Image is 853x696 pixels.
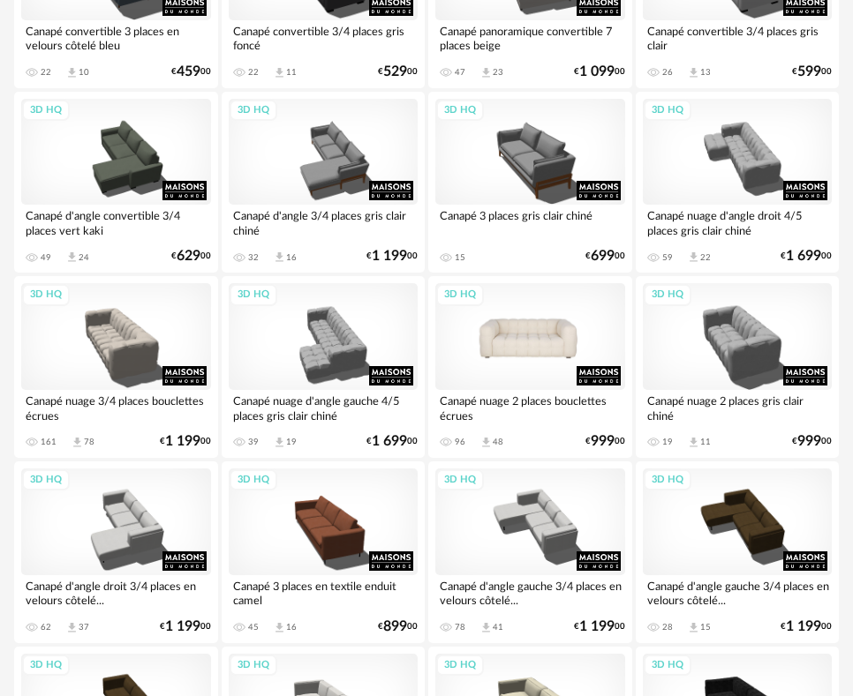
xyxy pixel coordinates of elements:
[273,436,286,449] span: Download icon
[22,469,70,491] div: 3D HQ
[781,621,832,632] div: € 00
[22,100,70,122] div: 3D HQ
[662,252,673,263] div: 59
[65,251,79,264] span: Download icon
[479,621,493,634] span: Download icon
[428,461,632,643] a: 3D HQ Canapé d'angle gauche 3/4 places en velours côtelé... 78 Download icon 41 €1 19900
[786,251,821,262] span: 1 699
[700,67,711,78] div: 13
[171,251,211,262] div: € 00
[574,621,625,632] div: € 00
[366,436,418,447] div: € 00
[636,276,840,458] a: 3D HQ Canapé nuage 2 places gris clair chiné 19 Download icon 11 €99900
[366,251,418,262] div: € 00
[21,205,211,240] div: Canapé d'angle convertible 3/4 places vert kaki
[177,66,200,78] span: 459
[493,622,503,632] div: 41
[65,66,79,79] span: Download icon
[286,252,297,263] div: 16
[636,461,840,643] a: 3D HQ Canapé d'angle gauche 3/4 places en velours côtelé... 28 Download icon 15 €1 19900
[248,252,259,263] div: 32
[160,621,211,632] div: € 00
[229,205,419,240] div: Canapé d'angle 3/4 places gris clair chiné
[71,436,84,449] span: Download icon
[662,622,673,632] div: 28
[41,622,51,632] div: 62
[455,67,465,78] div: 47
[273,621,286,634] span: Download icon
[687,436,700,449] span: Download icon
[455,622,465,632] div: 78
[222,92,426,273] a: 3D HQ Canapé d'angle 3/4 places gris clair chiné 32 Download icon 16 €1 19900
[579,621,615,632] span: 1 199
[222,461,426,643] a: 3D HQ Canapé 3 places en textile enduit camel 45 Download icon 16 €89900
[797,436,821,447] span: 999
[644,100,691,122] div: 3D HQ
[165,621,200,632] span: 1 199
[579,66,615,78] span: 1 099
[160,436,211,447] div: € 00
[165,436,200,447] span: 1 199
[177,251,200,262] span: 629
[79,67,89,78] div: 10
[436,655,484,677] div: 3D HQ
[700,252,711,263] div: 22
[643,20,833,56] div: Canapé convertible 3/4 places gris clair
[286,67,297,78] div: 11
[41,437,57,447] div: 161
[643,390,833,425] div: Canapé nuage 2 places gris clair chiné
[171,66,211,78] div: € 00
[230,284,277,306] div: 3D HQ
[435,205,625,240] div: Canapé 3 places gris clair chiné
[65,621,79,634] span: Download icon
[435,575,625,610] div: Canapé d'angle gauche 3/4 places en velours côtelé...
[21,575,211,610] div: Canapé d'angle droit 3/4 places en velours côtelé...
[493,67,503,78] div: 23
[436,469,484,491] div: 3D HQ
[273,251,286,264] span: Download icon
[455,252,465,263] div: 15
[700,622,711,632] div: 15
[383,621,407,632] span: 899
[781,251,832,262] div: € 00
[797,66,821,78] span: 599
[372,251,407,262] span: 1 199
[636,92,840,273] a: 3D HQ Canapé nuage d'angle droit 4/5 places gris clair chiné 59 Download icon 22 €1 69900
[79,622,89,632] div: 37
[286,437,297,447] div: 19
[644,469,691,491] div: 3D HQ
[230,655,277,677] div: 3D HQ
[662,67,673,78] div: 26
[14,461,218,643] a: 3D HQ Canapé d'angle droit 3/4 places en velours côtelé... 62 Download icon 37 €1 19900
[41,252,51,263] div: 49
[700,437,711,447] div: 11
[479,436,493,449] span: Download icon
[41,67,51,78] div: 22
[84,437,94,447] div: 78
[248,622,259,632] div: 45
[493,437,503,447] div: 48
[273,66,286,79] span: Download icon
[687,621,700,634] span: Download icon
[662,437,673,447] div: 19
[792,436,832,447] div: € 00
[786,621,821,632] span: 1 199
[436,284,484,306] div: 3D HQ
[14,276,218,458] a: 3D HQ Canapé nuage 3/4 places bouclettes écrues 161 Download icon 78 €1 19900
[591,436,615,447] span: 999
[229,575,419,610] div: Canapé 3 places en textile enduit camel
[230,100,277,122] div: 3D HQ
[22,284,70,306] div: 3D HQ
[479,66,493,79] span: Download icon
[585,251,625,262] div: € 00
[428,92,632,273] a: 3D HQ Canapé 3 places gris clair chiné 15 €69900
[435,20,625,56] div: Canapé panoramique convertible 7 places beige
[436,100,484,122] div: 3D HQ
[79,252,89,263] div: 24
[229,390,419,425] div: Canapé nuage d'angle gauche 4/5 places gris clair chiné
[229,20,419,56] div: Canapé convertible 3/4 places gris foncé
[21,390,211,425] div: Canapé nuage 3/4 places bouclettes écrues
[22,655,70,677] div: 3D HQ
[248,437,259,447] div: 39
[383,66,407,78] span: 529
